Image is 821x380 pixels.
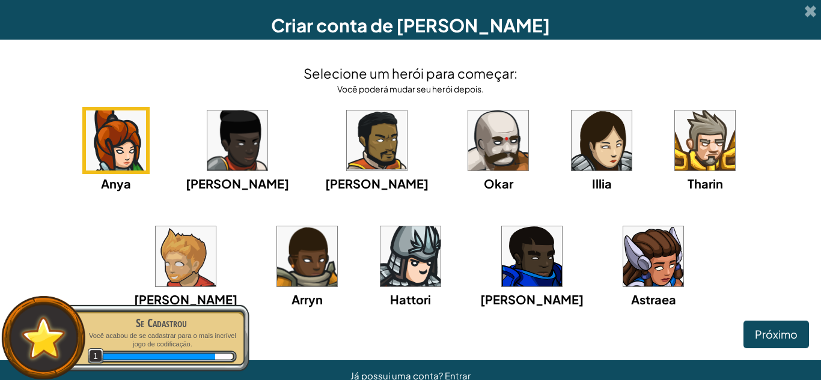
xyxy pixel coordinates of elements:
[592,176,612,191] span: Illia
[347,110,407,170] img: portrait.png
[502,226,562,286] img: portrait.png
[85,331,237,349] p: Você acabou de se cadastrar para o mais incrível jogo de codificação.
[207,110,267,170] img: portrait.png
[390,292,431,307] span: Hattori
[88,348,104,364] span: 1
[325,176,429,191] span: [PERSON_NAME]
[675,110,735,170] img: portrait.png
[468,110,528,170] img: portrait.png
[688,176,723,191] span: Tharin
[156,226,216,286] img: portrait.png
[380,226,441,286] img: portrait.png
[755,327,798,341] span: Próximo
[271,14,550,37] span: Criar conta de [PERSON_NAME]
[86,110,146,170] img: portrait.png
[85,315,237,331] div: Se Cadastrou
[291,292,323,307] span: Arryn
[484,176,513,191] span: Okar
[304,64,517,83] h4: Selecione um herói para começar:
[304,83,517,95] div: Você poderá mudar seu herói depois.
[631,292,676,307] span: Astraea
[16,311,71,364] img: default.png
[134,292,237,307] span: [PERSON_NAME]
[480,292,584,307] span: [PERSON_NAME]
[186,176,289,191] span: [PERSON_NAME]
[101,176,131,191] span: Anya
[743,321,809,348] button: Próximo
[623,226,683,286] img: portrait.png
[572,110,632,170] img: portrait.png
[277,226,337,286] img: portrait.png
